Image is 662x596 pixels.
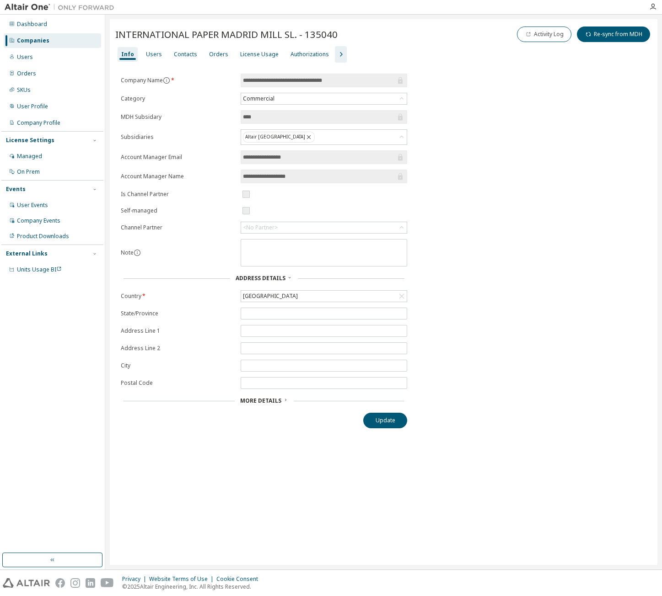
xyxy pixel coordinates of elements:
div: Dashboard [17,21,47,28]
div: Privacy [122,575,149,583]
label: Channel Partner [121,224,235,231]
div: Managed [17,153,42,160]
label: Account Manager Name [121,173,235,180]
div: Authorizations [291,51,329,58]
span: INTERNATIONAL PAPER MADRID MILL SL. - 135040 [115,28,338,41]
div: External Links [6,250,48,257]
div: Commercial [241,93,407,104]
div: User Events [17,202,48,209]
div: On Prem [17,168,40,176]
label: Account Manager Email [121,154,235,161]
label: Category [121,95,235,102]
div: Contacts [174,51,197,58]
div: Info [121,51,134,58]
div: License Settings [6,137,54,144]
div: License Usage [240,51,279,58]
img: instagram.svg [70,578,80,588]
div: Website Terms of Use [149,575,216,583]
div: Companies [17,37,49,44]
label: Address Line 2 [121,345,235,352]
div: Altair [GEOGRAPHIC_DATA] [241,130,407,144]
div: Company Profile [17,119,60,127]
button: Activity Log [517,27,571,42]
div: Commercial [242,94,276,104]
div: Users [17,53,33,61]
div: Events [6,186,26,193]
img: Altair One [5,3,119,12]
label: City [121,362,235,369]
label: Postal Code [121,379,235,387]
div: User Profile [17,103,48,110]
span: Address Details [236,274,285,282]
span: Units Usage BI [17,266,62,273]
div: SKUs [17,86,31,94]
button: information [163,77,170,84]
div: [GEOGRAPHIC_DATA] [241,291,407,302]
div: Company Events [17,217,60,224]
label: Subsidiaries [121,133,235,141]
label: State/Province [121,310,235,317]
label: Address Line 1 [121,327,235,335]
button: Update [363,413,407,428]
button: Re-sync from MDH [577,27,650,42]
label: MDH Subsidary [121,113,235,121]
span: More Details [240,397,281,404]
label: Country [121,293,235,300]
div: Orders [209,51,228,58]
label: Is Channel Partner [121,191,235,198]
div: Product Downloads [17,233,69,240]
div: <No Partner> [241,222,407,233]
img: linkedin.svg [86,578,95,588]
div: Orders [17,70,36,77]
label: Note [121,249,134,256]
button: information [134,249,141,256]
div: [GEOGRAPHIC_DATA] [242,291,299,301]
p: © 2025 Altair Engineering, Inc. All Rights Reserved. [122,583,264,591]
label: Self-managed [121,207,235,214]
label: Company Name [121,77,235,84]
div: <No Partner> [243,224,278,231]
img: youtube.svg [101,578,114,588]
div: Altair [GEOGRAPHIC_DATA] [243,132,315,143]
img: altair_logo.svg [3,578,50,588]
div: Cookie Consent [216,575,264,583]
img: facebook.svg [55,578,65,588]
div: Users [146,51,162,58]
